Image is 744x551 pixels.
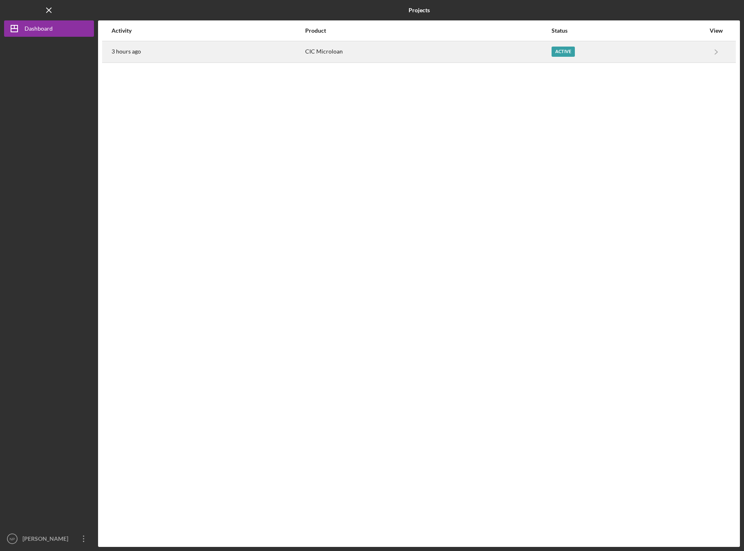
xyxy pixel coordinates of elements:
[706,27,726,34] div: View
[409,7,430,13] b: Projects
[9,537,15,541] text: NP
[552,27,705,34] div: Status
[112,48,141,55] time: 2025-09-25 14:36
[4,531,94,547] button: NP[PERSON_NAME]
[25,20,53,39] div: Dashboard
[305,42,551,62] div: CIC Microloan
[112,27,304,34] div: Activity
[552,47,575,57] div: Active
[305,27,551,34] div: Product
[20,531,74,549] div: [PERSON_NAME]
[4,20,94,37] button: Dashboard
